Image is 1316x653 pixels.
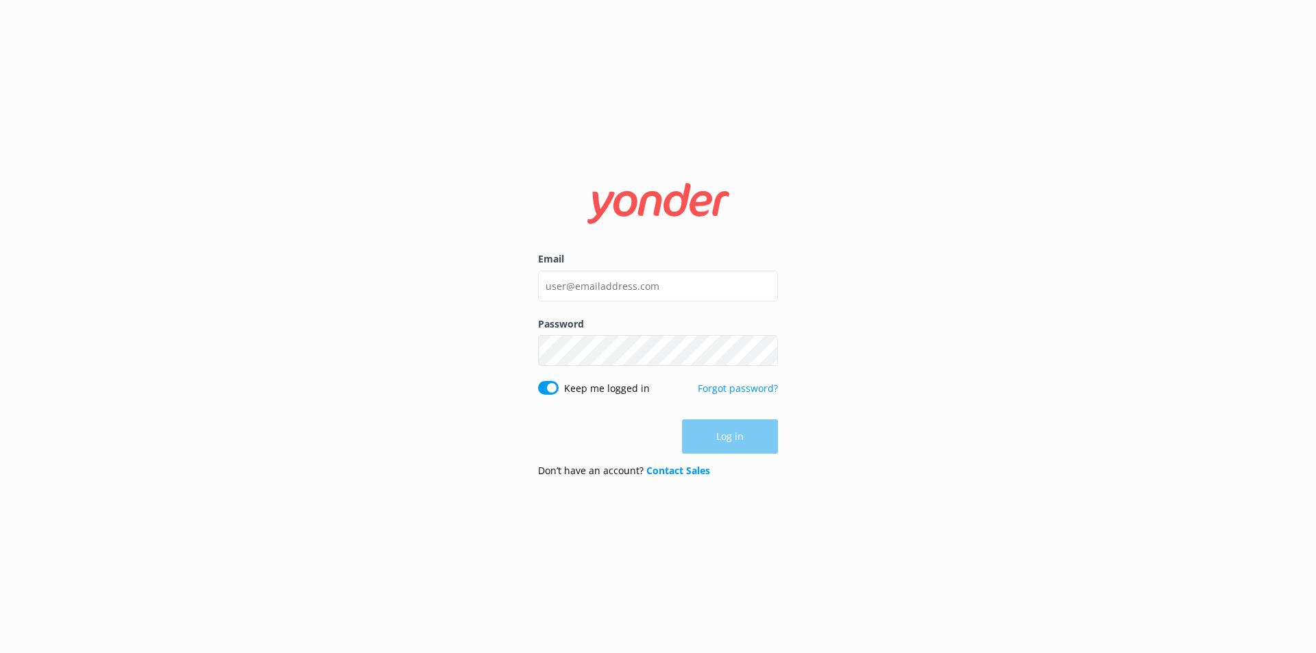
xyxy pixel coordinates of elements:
[698,382,778,395] a: Forgot password?
[538,271,778,301] input: user@emailaddress.com
[538,317,778,332] label: Password
[538,463,710,478] p: Don’t have an account?
[564,381,650,396] label: Keep me logged in
[646,464,710,477] a: Contact Sales
[538,251,778,267] label: Email
[751,337,778,365] button: Show password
